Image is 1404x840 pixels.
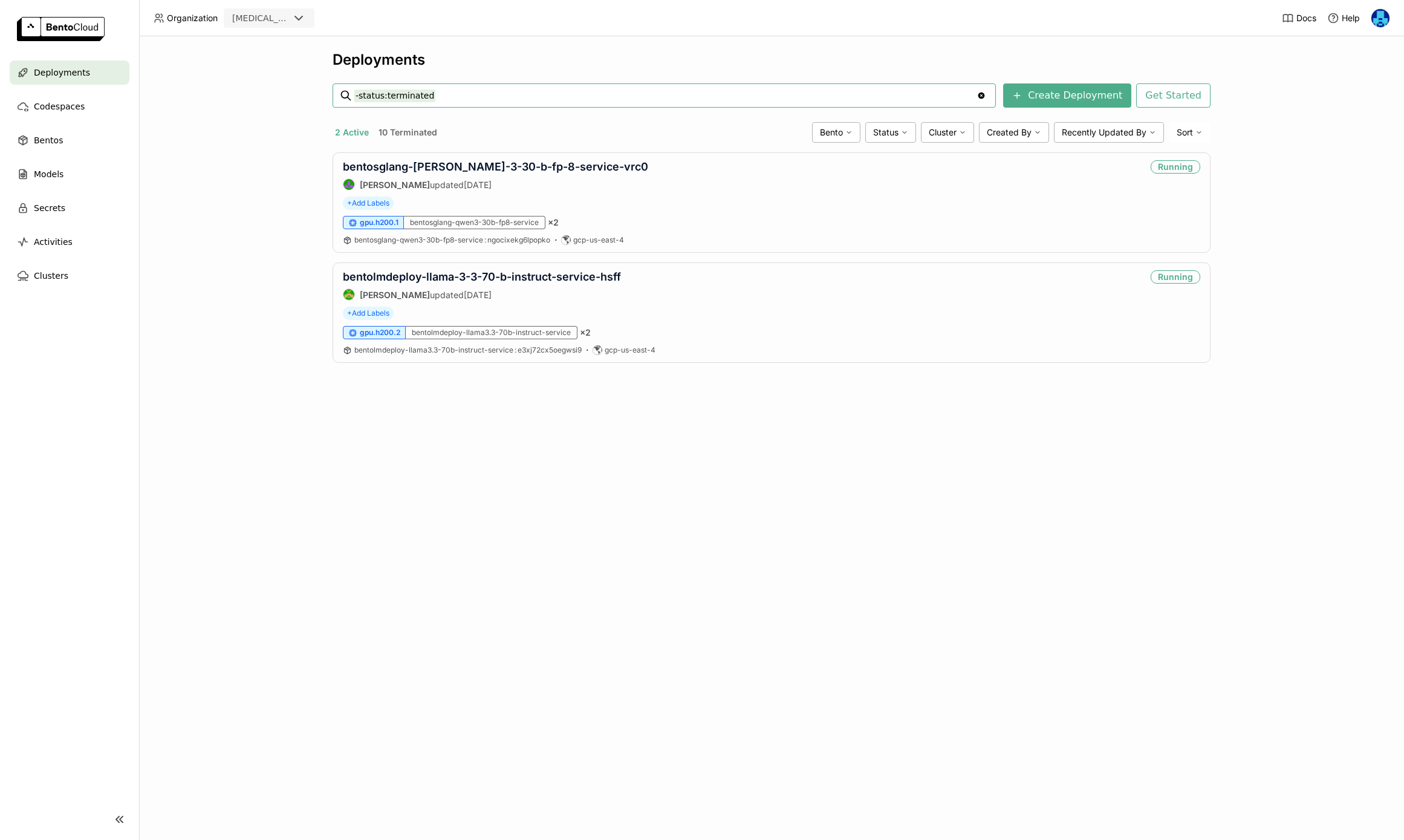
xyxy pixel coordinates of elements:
img: Shenyang Zhao [343,179,354,190]
strong: [PERSON_NAME] [360,290,430,300]
div: updated [343,178,648,190]
span: : [515,345,516,354]
span: Codespaces [34,99,85,114]
span: +Add Labels [343,307,394,320]
input: Search [354,86,977,105]
div: Running [1151,160,1200,174]
span: gcp-us-east-4 [573,235,624,245]
span: Models [34,167,63,181]
div: Bento [812,122,860,143]
span: [DATE] [464,180,492,190]
a: bentolmdeploy-llama3.3-70b-instruct-service:e3xj72cx5oegwsi9 [354,345,582,355]
a: Bentos [10,128,129,152]
span: +Add Labels [343,197,394,210]
button: Get Started [1136,83,1211,108]
a: bentolmdeploy-llama-3-3-70-b-instruct-service-hsff [343,270,621,283]
span: Secrets [34,201,65,215]
span: [DATE] [464,290,492,300]
strong: [PERSON_NAME] [360,180,430,190]
button: 2 Active [333,125,371,140]
span: Activities [34,235,73,249]
div: bentolmdeploy-llama3.3-70b-instruct-service [406,326,577,339]
span: Created By [987,127,1032,138]
span: Organization [167,13,218,24]
span: Cluster [929,127,957,138]
div: Deployments [333,51,1211,69]
div: Help [1327,12,1360,24]
div: updated [343,288,621,301]
span: gpu.h200.1 [360,218,398,227]
div: Running [1151,270,1200,284]
span: bentosglang-qwen3-30b-fp8-service ngocixekg6lpopko [354,235,550,244]
img: logo [17,17,105,41]
div: Cluster [921,122,974,143]
a: Clusters [10,264,129,288]
a: Docs [1282,12,1316,24]
img: Steve Guo [343,289,354,300]
div: [MEDICAL_DATA] [232,12,289,24]
a: Codespaces [10,94,129,119]
input: Selected revia. [290,13,291,25]
span: Help [1342,13,1360,24]
span: Docs [1296,13,1316,24]
span: Bentos [34,133,63,148]
span: Deployments [34,65,90,80]
svg: Clear value [977,91,986,100]
img: Yi Guo [1371,9,1389,27]
a: Models [10,162,129,186]
span: Clusters [34,269,68,283]
a: Activities [10,230,129,254]
span: Recently Updated By [1062,127,1146,138]
button: 10 Terminated [376,125,440,140]
a: bentosglang-[PERSON_NAME]-3-30-b-fp-8-service-vrc0 [343,160,648,173]
span: gpu.h200.2 [360,328,400,337]
button: Create Deployment [1003,83,1131,108]
a: Deployments [10,60,129,85]
div: Recently Updated By [1054,122,1164,143]
span: gcp-us-east-4 [605,345,655,355]
span: Sort [1177,127,1193,138]
span: × 2 [580,327,591,338]
span: × 2 [548,217,559,228]
div: Created By [979,122,1049,143]
a: Secrets [10,196,129,220]
a: bentosglang-qwen3-30b-fp8-service:ngocixekg6lpopko [354,235,550,245]
span: Bento [820,127,843,138]
div: Sort [1169,122,1211,143]
div: Status [865,122,916,143]
span: : [484,235,486,244]
span: bentolmdeploy-llama3.3-70b-instruct-service e3xj72cx5oegwsi9 [354,345,582,354]
div: bentosglang-qwen3-30b-fp8-service [404,216,545,229]
span: Status [873,127,899,138]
